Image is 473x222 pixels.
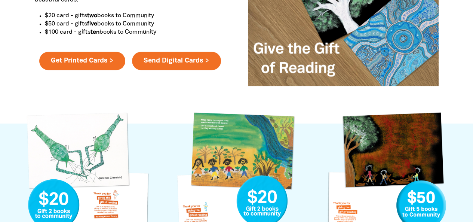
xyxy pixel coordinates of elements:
strong: ten [90,30,99,35]
strong: two [87,13,97,18]
p: $20 card - gifts books to Community [45,12,225,20]
p: $50 card - gifts books to Community [45,20,225,28]
p: $100 card - gifts books to Community [45,28,225,36]
strong: five [87,21,97,27]
a: Get Printed Cards > [39,52,125,70]
a: Send Digital Cards > [132,52,221,70]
